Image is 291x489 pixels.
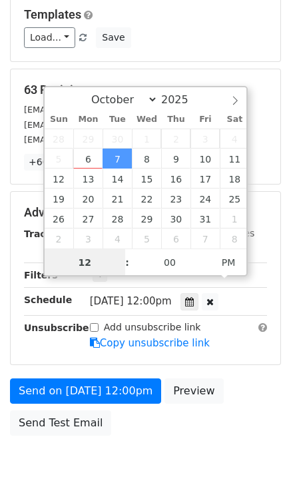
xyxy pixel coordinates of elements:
span: Fri [190,115,220,124]
button: Save [96,27,131,48]
a: Templates [24,7,81,21]
span: October 2, 2025 [161,129,190,149]
span: November 5, 2025 [132,229,161,248]
span: October 7, 2025 [103,149,132,169]
span: October 17, 2025 [190,169,220,189]
h5: 63 Recipients [24,83,267,97]
span: November 2, 2025 [45,229,74,248]
input: Year [158,93,206,106]
span: November 4, 2025 [103,229,132,248]
span: October 13, 2025 [73,169,103,189]
span: November 3, 2025 [73,229,103,248]
span: October 28, 2025 [103,209,132,229]
span: Wed [132,115,161,124]
label: Add unsubscribe link [104,320,201,334]
span: October 26, 2025 [45,209,74,229]
span: October 24, 2025 [190,189,220,209]
h5: Advanced [24,205,267,220]
span: October 5, 2025 [45,149,74,169]
span: Sun [45,115,74,124]
a: +60 more [24,154,80,171]
a: Send Test Email [10,410,111,436]
span: October 18, 2025 [220,169,249,189]
span: Thu [161,115,190,124]
span: October 16, 2025 [161,169,190,189]
span: October 22, 2025 [132,189,161,209]
span: November 6, 2025 [161,229,190,248]
span: October 31, 2025 [190,209,220,229]
span: October 27, 2025 [73,209,103,229]
span: October 14, 2025 [103,169,132,189]
span: October 21, 2025 [103,189,132,209]
small: [EMAIL_ADDRESS][DOMAIN_NAME] [24,120,172,130]
span: October 19, 2025 [45,189,74,209]
strong: Filters [24,270,58,280]
span: Click to toggle [210,249,247,276]
strong: Schedule [24,294,72,305]
span: October 11, 2025 [220,149,249,169]
span: October 15, 2025 [132,169,161,189]
span: October 4, 2025 [220,129,249,149]
span: September 28, 2025 [45,129,74,149]
a: Preview [164,378,223,404]
span: October 6, 2025 [73,149,103,169]
a: Copy unsubscribe link [90,337,210,349]
span: October 12, 2025 [45,169,74,189]
span: October 29, 2025 [132,209,161,229]
span: November 7, 2025 [190,229,220,248]
span: September 30, 2025 [103,129,132,149]
span: : [125,249,129,276]
div: Виджет чата [224,425,291,489]
small: [EMAIL_ADDRESS][DOMAIN_NAME] [24,135,172,145]
strong: Tracking [24,229,69,239]
small: [EMAIL_ADDRESS][DOMAIN_NAME] [24,105,172,115]
input: Hour [45,249,126,276]
a: Send on [DATE] 12:00pm [10,378,161,404]
span: October 30, 2025 [161,209,190,229]
strong: Unsubscribe [24,322,89,333]
span: November 1, 2025 [220,209,249,229]
span: Mon [73,115,103,124]
span: October 10, 2025 [190,149,220,169]
span: October 20, 2025 [73,189,103,209]
a: Load... [24,27,75,48]
span: October 25, 2025 [220,189,249,209]
iframe: Chat Widget [224,425,291,489]
span: November 8, 2025 [220,229,249,248]
span: [DATE] 12:00pm [90,295,172,307]
span: October 23, 2025 [161,189,190,209]
span: October 8, 2025 [132,149,161,169]
span: Tue [103,115,132,124]
span: Sat [220,115,249,124]
input: Minute [129,249,210,276]
span: October 9, 2025 [161,149,190,169]
span: September 29, 2025 [73,129,103,149]
span: October 1, 2025 [132,129,161,149]
span: October 3, 2025 [190,129,220,149]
